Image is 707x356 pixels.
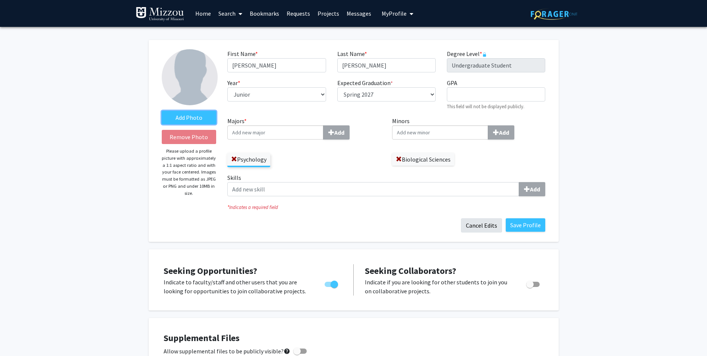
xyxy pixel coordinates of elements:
span: My Profile [382,10,407,17]
iframe: Chat [6,322,32,350]
img: University of Missouri Logo [136,7,184,22]
label: Degree Level [447,49,487,58]
b: Add [334,129,344,136]
button: Save Profile [506,218,545,232]
span: Seeking Opportunities? [164,265,257,277]
div: Toggle [322,278,342,289]
input: SkillsAdd [227,182,519,196]
label: Biological Sciences [392,153,454,166]
label: Minors [392,116,546,140]
label: Psychology [227,153,270,166]
small: This field will not be displayed publicly. [447,103,524,109]
span: Allow supplemental files to be publicly visible? [164,347,290,356]
svg: This information is provided and automatically updated by University of Missouri and is not edita... [482,52,487,57]
a: Projects [314,0,343,26]
p: Please upload a profile picture with approximately a 1:1 aspect ratio and with your face centered... [162,148,217,197]
label: Majors [227,116,381,140]
button: Majors* [323,125,350,140]
input: Majors*Add [227,125,323,140]
h4: Supplemental Files [164,333,544,344]
div: Toggle [523,278,544,289]
label: Skills [227,173,545,196]
a: Requests [283,0,314,26]
label: First Name [227,49,258,58]
label: GPA [447,78,457,87]
a: Messages [343,0,375,26]
b: Add [530,185,540,193]
button: Minors [488,125,514,140]
button: Cancel Edits [461,218,502,232]
img: ForagerOne Logo [531,8,577,20]
img: Profile Picture [162,49,218,105]
span: Seeking Collaborators? [365,265,456,277]
i: Indicates a required field [227,204,545,211]
button: Remove Photo [162,130,217,144]
label: Last Name [337,49,367,58]
a: Home [192,0,215,26]
label: Expected Graduation [337,78,393,87]
label: Year [227,78,240,87]
p: Indicate to faculty/staff and other users that you are looking for opportunities to join collabor... [164,278,310,296]
input: MinorsAdd [392,125,488,140]
a: Search [215,0,246,26]
mat-icon: help [284,347,290,356]
label: AddProfile Picture [162,111,217,124]
b: Add [499,129,509,136]
button: Skills [519,182,545,196]
a: Bookmarks [246,0,283,26]
p: Indicate if you are looking for other students to join you on collaborative projects. [365,278,512,296]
